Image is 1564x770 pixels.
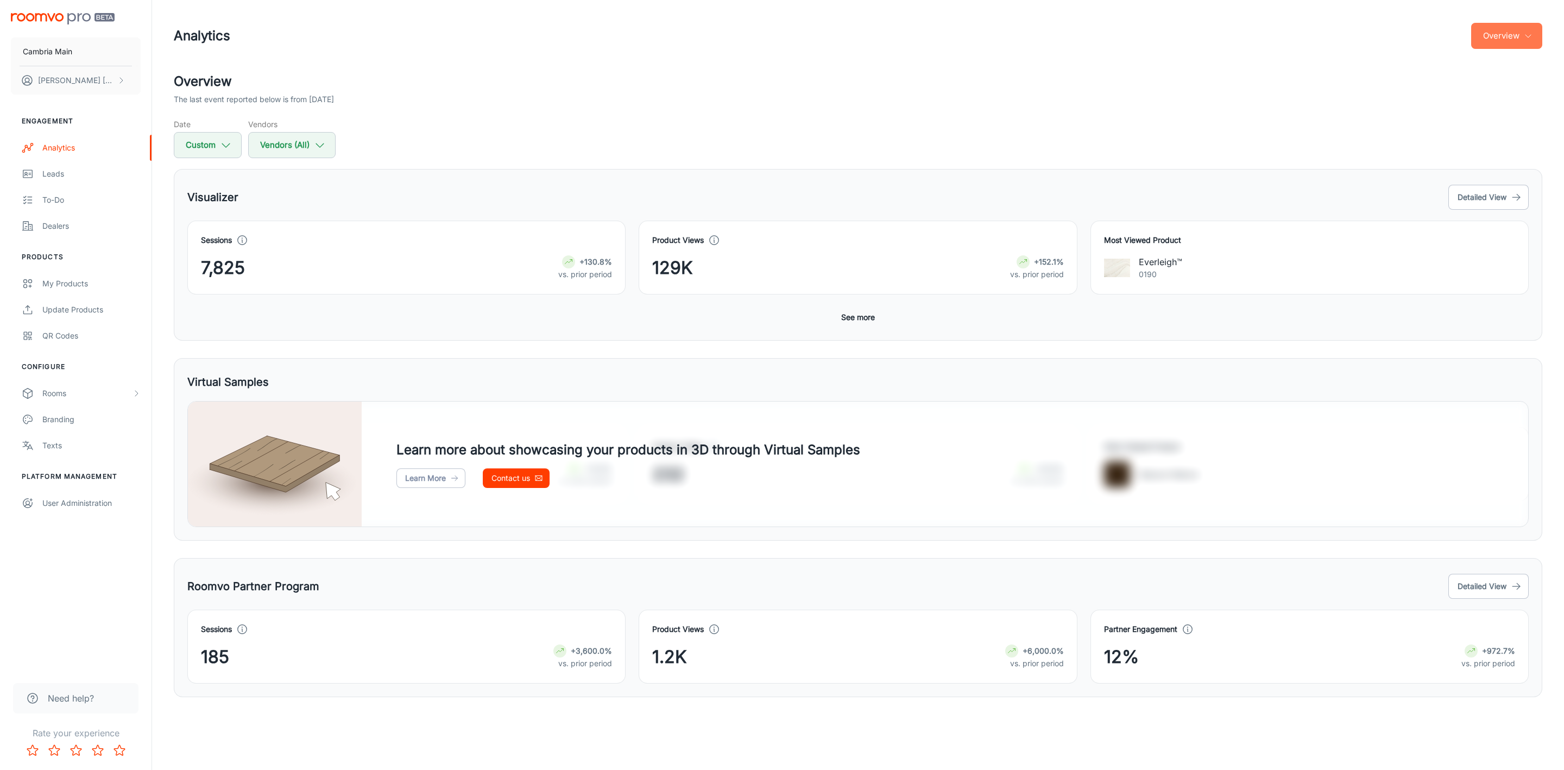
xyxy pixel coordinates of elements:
[109,740,130,761] button: Rate 5 star
[42,194,141,206] div: To-do
[1005,658,1064,669] p: vs. prior period
[42,142,141,154] div: Analytics
[42,278,141,290] div: My Products
[652,255,693,281] span: 129K
[1471,23,1542,49] button: Overview
[11,37,141,66] button: Cambria Main
[248,132,336,158] button: Vendors (All)
[579,257,612,266] strong: +130.8%
[652,234,704,246] h4: Product Views
[23,46,72,58] p: Cambria Main
[174,72,1542,91] h2: Overview
[396,440,860,460] h4: Learn more about showcasing your products in 3D through Virtual Samples
[1482,646,1515,655] strong: +972.7%
[558,268,612,280] p: vs. prior period
[65,740,87,761] button: Rate 3 star
[571,646,612,655] strong: +3,600.0%
[187,374,269,390] h5: Virtual Samples
[174,26,230,46] h1: Analytics
[38,74,115,86] p: [PERSON_NAME] [PERSON_NAME]
[9,727,143,740] p: Rate your experience
[1448,185,1529,210] button: Detailed View
[87,740,109,761] button: Rate 4 star
[1010,268,1064,280] p: vs. prior period
[187,189,238,205] h5: Visualizer
[42,220,141,232] div: Dealers
[1448,574,1529,599] button: Detailed View
[174,132,242,158] button: Custom
[42,304,141,316] div: Update Products
[174,118,242,130] h5: Date
[42,414,141,425] div: Branding
[42,497,141,509] div: User Administration
[248,118,336,130] h5: Vendors
[1034,257,1064,266] strong: +152.1%
[43,740,65,761] button: Rate 2 star
[174,93,334,105] p: The last event reported below is from [DATE]
[1461,658,1515,669] p: vs. prior period
[483,468,550,488] a: Contact us
[11,13,115,24] img: Roomvo PRO Beta
[1139,255,1182,268] p: Everleigh™
[1104,234,1515,246] h4: Most Viewed Product
[42,440,141,452] div: Texts
[1139,268,1182,280] p: 0190
[1104,255,1130,281] img: Everleigh™
[42,168,141,180] div: Leads
[553,658,612,669] p: vs. prior period
[1104,644,1139,670] span: 12%
[652,623,704,635] h4: Product Views
[11,66,141,95] button: [PERSON_NAME] [PERSON_NAME]
[652,644,687,670] span: 1.2K
[837,308,879,327] button: See more
[201,234,232,246] h4: Sessions
[396,468,465,488] a: Learn More
[1023,646,1064,655] strong: +6,000.0%
[48,692,94,705] span: Need help?
[187,578,319,594] h5: Roomvo Partner Program
[42,330,141,342] div: QR Codes
[201,623,232,635] h4: Sessions
[22,740,43,761] button: Rate 1 star
[201,255,245,281] span: 7,825
[201,644,229,670] span: 185
[1104,623,1177,635] h4: Partner Engagement
[42,387,132,399] div: Rooms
